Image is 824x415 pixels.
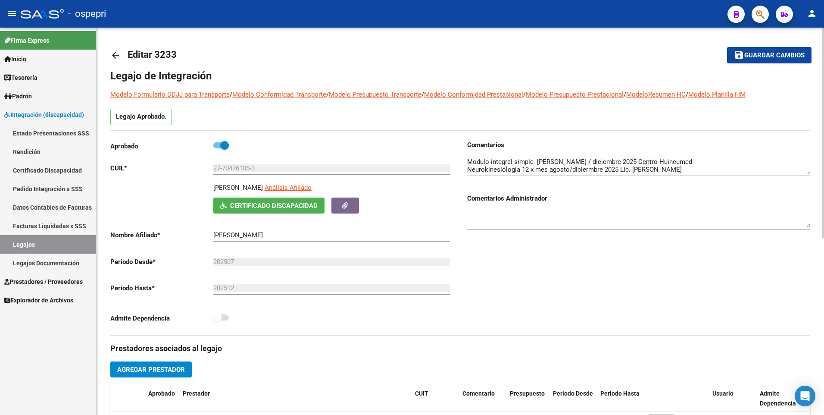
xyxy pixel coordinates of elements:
span: Inicio [4,54,26,64]
button: Agregar Prestador [110,362,192,377]
span: Prestadores / Proveedores [4,277,83,286]
p: Admite Dependencia [110,314,213,323]
h3: Comentarios [467,140,810,150]
p: Periodo Hasta [110,283,213,293]
span: Padrón [4,91,32,101]
a: Modelo Presupuesto Transporte [329,91,421,98]
a: Modelo Planilla FIM [688,91,746,98]
p: Aprobado [110,141,213,151]
mat-icon: menu [7,8,17,19]
datatable-header-cell: CUIT [412,384,459,413]
div: Open Intercom Messenger [795,386,815,406]
h3: Comentarios Administrador [467,194,810,203]
span: - ospepri [68,4,106,23]
datatable-header-cell: Periodo Desde [549,384,597,413]
a: Modelo Conformidad Transporte [232,91,326,98]
span: CUIT [415,390,428,397]
button: Certificado Discapacidad [213,198,325,214]
mat-icon: person [807,8,817,19]
a: Modelo Presupuesto Prestacional [526,91,624,98]
mat-icon: arrow_back [110,50,121,60]
button: Guardar cambios [727,47,812,63]
span: Usuario [712,390,733,397]
span: Periodo Desde [553,390,593,397]
mat-icon: save [734,50,744,60]
datatable-header-cell: Admite Dependencia [756,384,804,413]
span: Explorador de Archivos [4,296,73,305]
span: Aprobado [148,390,175,397]
span: Firma Express [4,36,49,45]
a: Modelo Formulario DDJJ para Transporte [110,91,230,98]
p: [PERSON_NAME] [213,183,263,192]
span: Tesorería [4,73,37,82]
span: Comentario [462,390,495,397]
p: Periodo Desde [110,257,213,267]
span: Periodo Hasta [600,390,640,397]
span: Presupuesto [510,390,545,397]
p: Nombre Afiliado [110,230,213,240]
span: Prestador [183,390,210,397]
datatable-header-cell: Prestador [179,384,412,413]
span: Admite Dependencia [760,390,796,407]
h3: Prestadores asociados al legajo [110,343,810,355]
p: Legajo Aprobado. [110,109,172,125]
datatable-header-cell: Aprobado [145,384,179,413]
span: Editar 3233 [128,49,177,60]
h1: Legajo de Integración [110,69,810,83]
datatable-header-cell: Presupuesto [506,384,549,413]
span: Análisis Afiliado [265,184,312,192]
datatable-header-cell: Periodo Hasta [597,384,644,413]
span: Agregar Prestador [117,366,185,374]
span: Integración (discapacidad) [4,110,84,119]
datatable-header-cell: Comentario [459,384,506,413]
a: Modelo Conformidad Prestacional [424,91,523,98]
span: Guardar cambios [744,52,805,60]
datatable-header-cell: Usuario [709,384,756,413]
span: Certificado Discapacidad [230,202,318,210]
p: CUIL [110,163,213,173]
a: ModeloResumen HC [626,91,686,98]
